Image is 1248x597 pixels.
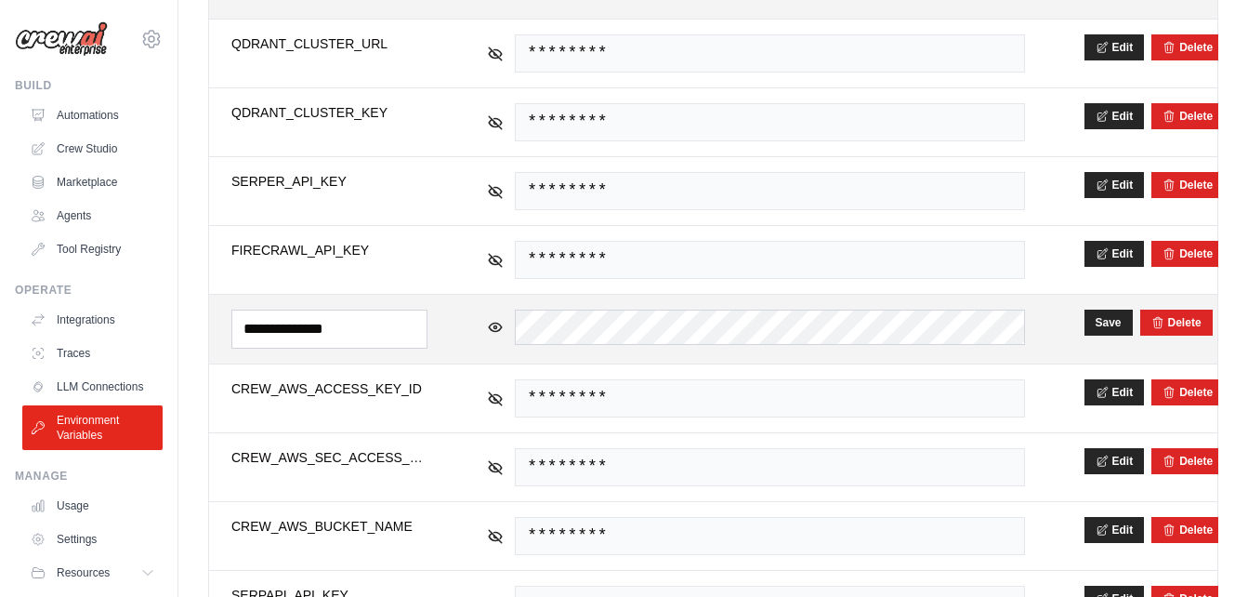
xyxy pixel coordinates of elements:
a: LLM Connections [22,372,163,402]
button: Delete [1151,315,1202,330]
span: CREW_AWS_ACCESS_KEY_ID [231,379,427,398]
span: SERPER_API_KEY [231,172,427,191]
img: Logo [15,21,108,57]
button: Edit [1084,379,1145,405]
button: Edit [1084,34,1145,60]
span: QDRANT_CLUSTER_URL [231,34,427,53]
a: Automations [22,100,163,130]
a: Agents [22,201,163,231]
button: Delete [1163,246,1213,261]
a: Environment Variables [22,405,163,450]
div: Operate [15,283,163,298]
button: Delete [1163,385,1213,400]
span: QDRANT_CLUSTER_KEY [231,103,427,122]
button: Delete [1163,454,1213,469]
div: Manage [15,469,163,484]
a: Usage [22,491,163,521]
button: Edit [1084,517,1145,543]
a: Marketplace [22,167,163,197]
a: Crew Studio [22,134,163,164]
a: Integrations [22,305,163,335]
button: Edit [1084,448,1145,474]
button: Delete [1163,178,1213,192]
button: Edit [1084,241,1145,267]
span: CREW_AWS_BUCKET_NAME [231,517,427,536]
div: Build [15,78,163,93]
a: Traces [22,338,163,368]
button: Save [1084,310,1133,336]
a: Settings [22,524,163,554]
button: Edit [1084,172,1145,198]
a: Tool Registry [22,234,163,264]
button: Edit [1084,103,1145,129]
button: Delete [1163,40,1213,55]
span: FIRECRAWL_API_KEY [231,241,427,259]
button: Delete [1163,523,1213,537]
button: Resources [22,558,163,588]
span: CREW_AWS_SEC_ACCESS_KEY [231,448,427,467]
span: Resources [57,565,110,580]
button: Delete [1163,109,1213,124]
